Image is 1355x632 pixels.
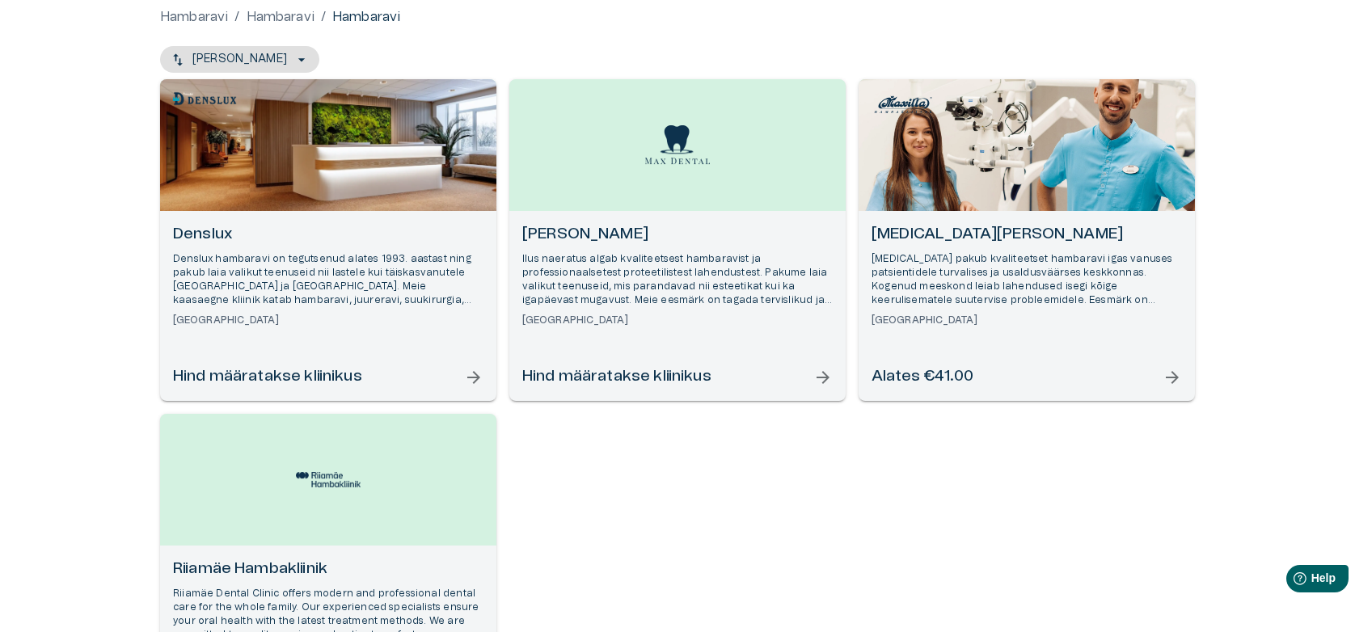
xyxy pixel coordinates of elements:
p: Ilus naeratus algab kvaliteetsest hambaravist ja professionaalsetest proteetilistest lahendustest... [522,252,833,308]
h6: Alates €41.00 [872,366,973,388]
h6: [GEOGRAPHIC_DATA] [522,314,833,327]
a: Hambaravi [160,7,228,27]
p: [MEDICAL_DATA] pakub kvaliteetset hambaravi igas vanuses patsientidele turvalises ja usaldusväärs... [872,252,1182,308]
p: / [321,7,326,27]
span: arrow_forward [1163,368,1182,387]
h6: [GEOGRAPHIC_DATA] [173,314,483,327]
a: Hambaravi [247,7,314,27]
img: Max Dental logo [645,125,710,165]
span: arrow_forward [464,368,483,387]
h6: Hind määratakse kliinikus [522,366,711,388]
p: Hambaravi [332,7,400,27]
iframe: Help widget launcher [1229,558,1355,604]
h6: [GEOGRAPHIC_DATA] [872,314,1182,327]
h6: Riiamäe Hambakliinik [173,558,483,580]
button: [PERSON_NAME] [160,46,319,73]
img: Maxilla Hambakliinik logo [871,91,935,117]
p: [PERSON_NAME] [192,51,287,68]
a: Open selected supplier available booking dates [509,79,846,401]
h6: Denslux [173,224,483,246]
p: / [234,7,239,27]
h6: [PERSON_NAME] [522,224,833,246]
span: arrow_forward [813,368,833,387]
img: Riiamäe Hambakliinik logo [296,472,361,487]
a: Open selected supplier available booking dates [160,79,496,401]
a: Open selected supplier available booking dates [859,79,1195,401]
img: Denslux logo [172,91,237,106]
h6: Hind määratakse kliinikus [173,366,362,388]
p: Denslux hambaravi on tegutsenud alates 1993. aastast ning pakub laia valikut teenuseid nii lastel... [173,252,483,308]
h6: [MEDICAL_DATA][PERSON_NAME] [872,224,1182,246]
